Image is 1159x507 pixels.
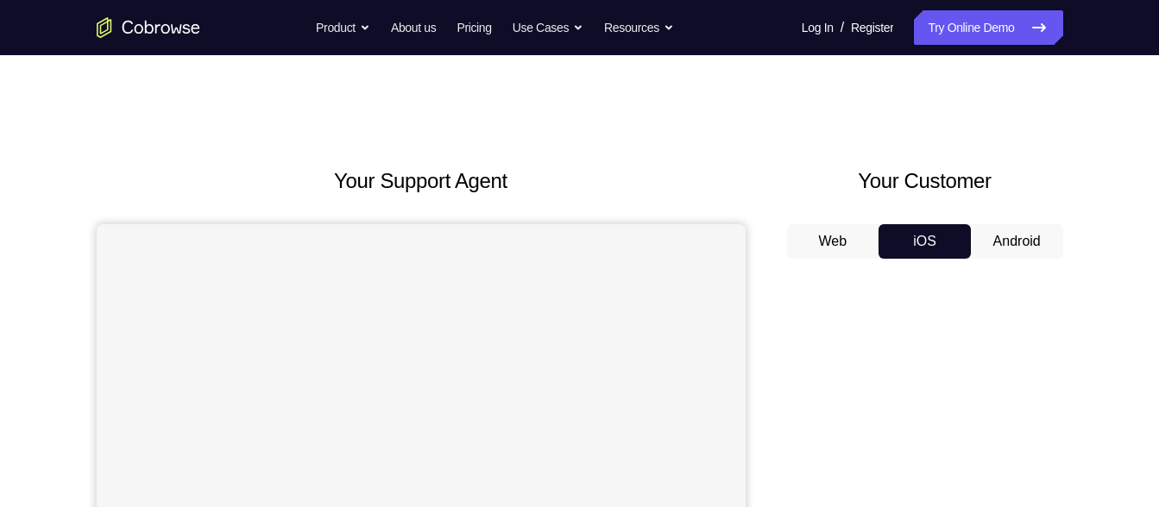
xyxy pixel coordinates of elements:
[802,10,834,45] a: Log In
[851,10,893,45] a: Register
[841,17,844,38] span: /
[914,10,1062,45] a: Try Online Demo
[971,224,1063,259] button: Android
[787,166,1063,197] h2: Your Customer
[604,10,674,45] button: Resources
[316,10,370,45] button: Product
[391,10,436,45] a: About us
[97,166,746,197] h2: Your Support Agent
[513,10,583,45] button: Use Cases
[457,10,491,45] a: Pricing
[787,224,879,259] button: Web
[879,224,971,259] button: iOS
[97,17,200,38] a: Go to the home page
